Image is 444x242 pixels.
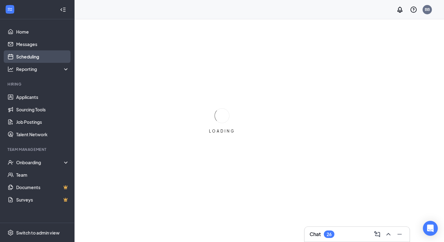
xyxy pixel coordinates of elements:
[16,38,69,50] a: Messages
[385,230,392,238] svg: ChevronUp
[396,6,404,13] svg: Notifications
[7,6,13,12] svg: WorkstreamLogo
[60,7,66,13] svg: Collapse
[16,91,69,103] a: Applicants
[374,230,381,238] svg: ComposeMessage
[16,169,69,181] a: Team
[7,230,14,236] svg: Settings
[16,116,69,128] a: Job Postings
[16,26,69,38] a: Home
[327,232,332,237] div: 26
[383,229,393,239] button: ChevronUp
[16,159,64,165] div: Onboarding
[206,128,238,134] div: LOADING
[16,181,69,193] a: DocumentsCrown
[16,128,69,141] a: Talent Network
[16,193,69,206] a: SurveysCrown
[310,231,321,238] h3: Chat
[372,229,382,239] button: ComposeMessage
[16,103,69,116] a: Sourcing Tools
[395,229,405,239] button: Minimize
[410,6,417,13] svg: QuestionInfo
[425,7,430,12] div: BB
[7,66,14,72] svg: Analysis
[396,230,403,238] svg: Minimize
[16,66,70,72] div: Reporting
[16,230,60,236] div: Switch to admin view
[7,147,68,152] div: Team Management
[7,81,68,87] div: Hiring
[423,221,438,236] div: Open Intercom Messenger
[16,50,69,63] a: Scheduling
[7,159,14,165] svg: UserCheck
